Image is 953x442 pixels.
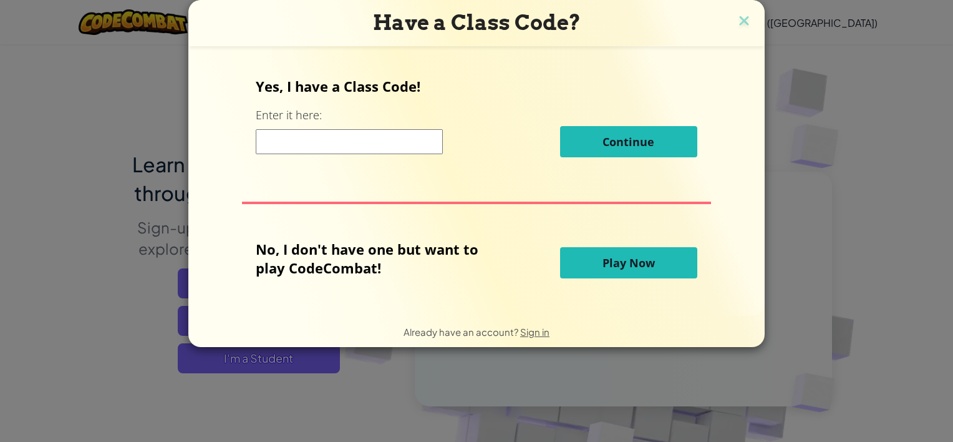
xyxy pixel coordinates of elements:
[256,240,497,277] p: No, I don't have one but want to play CodeCombat!
[560,247,697,278] button: Play Now
[520,326,549,338] a: Sign in
[256,107,322,123] label: Enter it here:
[736,12,752,31] img: close icon
[373,10,581,35] span: Have a Class Code?
[602,255,655,270] span: Play Now
[404,326,520,338] span: Already have an account?
[602,134,654,149] span: Continue
[560,126,697,157] button: Continue
[256,77,697,96] p: Yes, I have a Class Code!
